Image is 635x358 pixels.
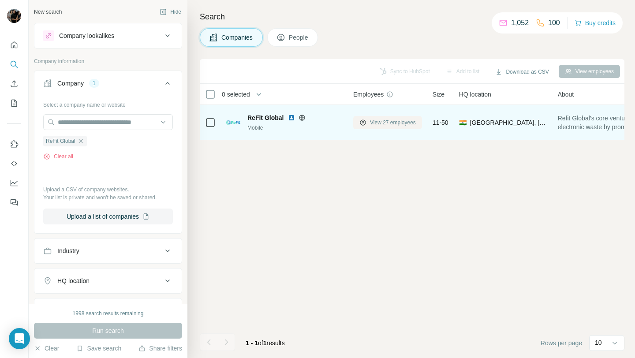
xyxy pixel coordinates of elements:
button: Quick start [7,37,21,53]
p: Company information [34,57,182,65]
button: Search [7,56,21,72]
button: Share filters [138,344,182,353]
span: Companies [221,33,254,42]
div: Company [57,79,84,88]
span: 1 - 1 [246,339,258,347]
span: HQ location [459,90,491,99]
span: 11-50 [433,118,448,127]
div: HQ location [57,276,90,285]
button: Download as CSV [489,65,555,78]
p: 1,052 [511,18,529,28]
span: results [246,339,285,347]
span: 🇮🇳 [459,118,467,127]
span: 1 [263,339,267,347]
div: Select a company name or website [43,97,173,109]
div: Industry [57,246,79,255]
h4: Search [200,11,624,23]
span: [GEOGRAPHIC_DATA], [GEOGRAPHIC_DATA] [470,118,547,127]
div: Mobile [247,124,343,132]
span: Employees [353,90,384,99]
button: Hide [153,5,187,19]
button: Save search [76,344,121,353]
p: Your list is private and won't be saved or shared. [43,194,173,201]
span: Rows per page [541,339,582,347]
span: Size [433,90,444,99]
button: Buy credits [575,17,616,29]
button: Annual revenue ($) [34,300,182,321]
button: Clear all [43,153,73,160]
span: People [289,33,309,42]
span: About [558,90,574,99]
button: Enrich CSV [7,76,21,92]
button: Feedback [7,194,21,210]
button: Clear [34,344,59,353]
button: Industry [34,240,182,261]
span: ReFit Global [46,137,75,145]
button: Dashboard [7,175,21,191]
img: LinkedIn logo [288,114,295,121]
div: 1 [89,79,99,87]
span: View 27 employees [370,119,416,127]
p: Upload a CSV of company websites. [43,186,173,194]
p: 10 [595,338,602,347]
span: ReFit Global [247,113,284,122]
button: View 27 employees [353,116,422,129]
div: 1998 search results remaining [73,310,144,317]
span: of [258,339,263,347]
div: New search [34,8,62,16]
button: Use Surfe API [7,156,21,172]
button: Upload a list of companies [43,209,173,224]
button: Company lookalikes [34,25,182,46]
button: Use Surfe on LinkedIn [7,136,21,152]
span: 0 selected [222,90,250,99]
button: My lists [7,95,21,111]
img: Avatar [7,9,21,23]
button: HQ location [34,270,182,291]
div: Company lookalikes [59,31,114,40]
div: Open Intercom Messenger [9,328,30,349]
p: 100 [548,18,560,28]
img: Logo of ReFit Global [226,120,240,125]
button: Company1 [34,73,182,97]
